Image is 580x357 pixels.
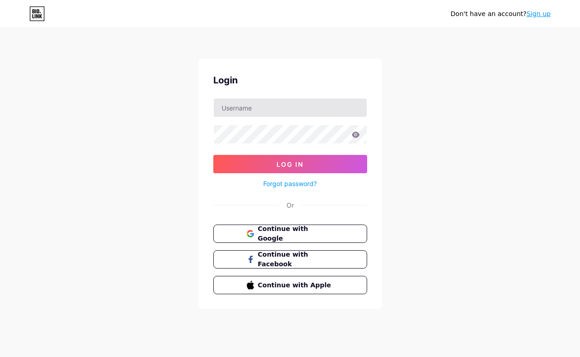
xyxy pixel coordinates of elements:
[213,155,367,173] button: Log In
[258,280,333,290] span: Continue with Apple
[258,250,333,269] span: Continue with Facebook
[213,225,367,243] button: Continue with Google
[287,200,294,210] div: Or
[213,276,367,294] button: Continue with Apple
[450,9,551,19] div: Don't have an account?
[276,160,304,168] span: Log In
[263,179,317,188] a: Forgot password?
[213,73,367,87] div: Login
[526,10,551,17] a: Sign up
[213,250,367,269] button: Continue with Facebook
[214,99,367,117] input: Username
[258,224,333,243] span: Continue with Google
